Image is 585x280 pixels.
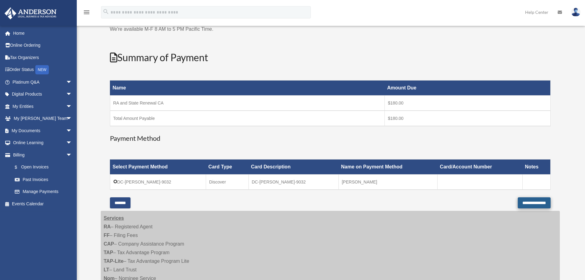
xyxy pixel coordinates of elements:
a: My Documentsarrow_drop_down [4,124,81,137]
td: $180.00 [385,111,550,126]
a: Tax Organizers [4,51,81,64]
img: User Pic [571,8,580,17]
a: Platinum Q&Aarrow_drop_down [4,76,81,88]
a: My [PERSON_NAME] Teamarrow_drop_down [4,112,81,125]
span: arrow_drop_down [66,100,78,113]
span: arrow_drop_down [66,76,78,89]
a: My Entitiesarrow_drop_down [4,100,81,112]
i: search [103,8,109,15]
strong: RA [104,224,111,229]
h2: Summary of Payment [110,51,551,65]
span: arrow_drop_down [66,137,78,149]
th: Card Description [248,160,338,175]
a: $Open Invoices [9,161,75,174]
strong: FF [104,233,110,238]
a: Events Calendar [4,198,81,210]
a: Order StatusNEW [4,64,81,76]
td: $180.00 [385,96,550,111]
strong: TAP-Lite [104,258,124,264]
h3: Payment Method [110,134,551,143]
span: arrow_drop_down [66,112,78,125]
strong: Services [104,215,124,221]
a: Online Ordering [4,39,81,52]
td: RA and State Renewal CA [110,96,385,111]
th: Amount Due [385,81,550,96]
span: $ [18,164,21,171]
a: Online Learningarrow_drop_down [4,137,81,149]
a: Manage Payments [9,186,78,198]
a: menu [83,11,90,16]
p: We're available M-F 8 AM to 5 PM Pacific Time. [110,25,551,34]
td: [PERSON_NAME] [338,175,437,190]
span: arrow_drop_down [66,149,78,161]
th: Name [110,81,385,96]
a: Billingarrow_drop_down [4,149,78,161]
td: Discover [206,175,249,190]
strong: LT [104,267,109,272]
span: arrow_drop_down [66,124,78,137]
a: Digital Productsarrow_drop_down [4,88,81,101]
td: Total Amount Payable [110,111,385,126]
img: Anderson Advisors Platinum Portal [3,7,58,19]
strong: TAP [104,250,113,255]
span: arrow_drop_down [66,88,78,101]
td: DC-[PERSON_NAME]-9032 [110,175,206,190]
div: NEW [35,65,49,74]
th: Notes [522,160,550,175]
td: DC-[PERSON_NAME]-9032 [248,175,338,190]
i: menu [83,9,90,16]
th: Card/Account Number [437,160,522,175]
strong: CAP [104,241,114,246]
th: Select Payment Method [110,160,206,175]
a: Home [4,27,81,39]
th: Card Type [206,160,249,175]
a: Past Invoices [9,173,78,186]
th: Name on Payment Method [338,160,437,175]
